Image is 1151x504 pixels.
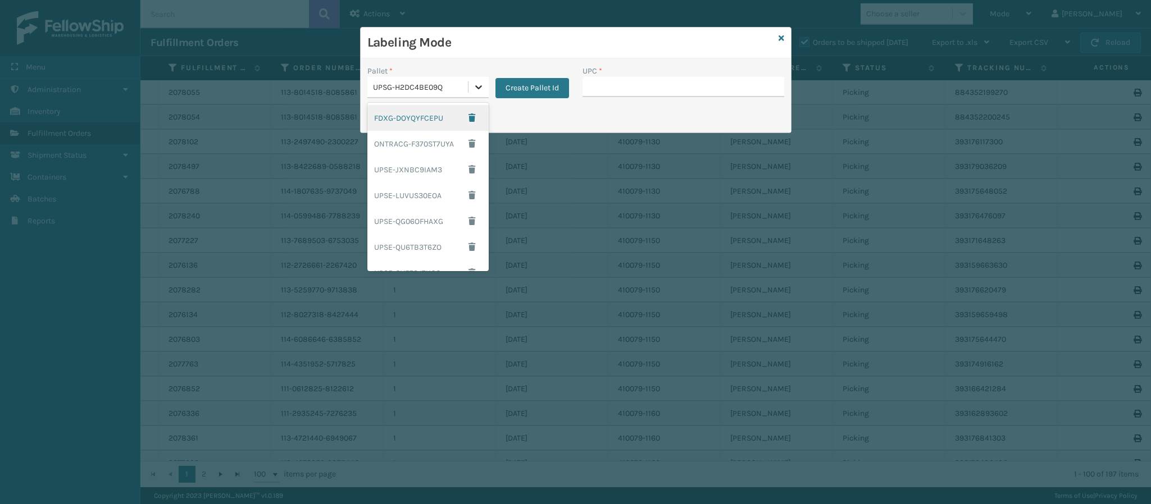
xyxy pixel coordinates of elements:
div: UPSE-LUVUS30EOA [367,182,489,208]
div: UPSE-QV578J7KO6 [367,260,489,286]
div: UPSE-QU6TB3T6ZO [367,234,489,260]
div: ONTRACG-F370ST7UYA [367,131,489,157]
h3: Labeling Mode [367,34,774,51]
div: UPSE-QG06OFHAXG [367,208,489,234]
div: UPSE-JXNBC9IAM3 [367,157,489,182]
label: UPC [583,65,602,77]
label: Pallet [367,65,393,77]
button: Create Pallet Id [495,78,569,98]
div: FDXG-DOYQYFCEPU [367,105,489,131]
div: UPSG-H2DC4BE09Q [373,81,469,93]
